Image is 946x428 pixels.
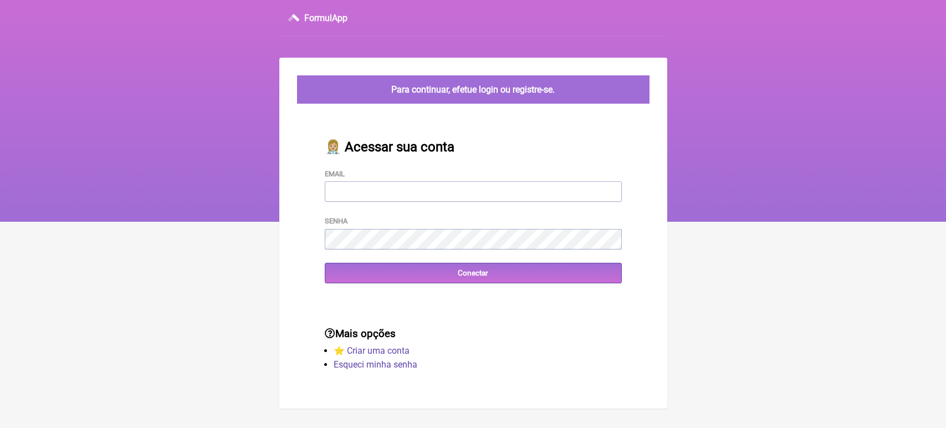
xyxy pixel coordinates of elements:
[325,328,622,340] h3: Mais opções
[325,263,622,283] input: Conectar
[304,13,347,23] h3: FormulApp
[334,359,417,370] a: Esqueci minha senha
[334,345,410,356] a: ⭐️ Criar uma conta
[325,170,345,178] label: Email
[297,75,650,104] div: Para continuar, efetue login ou registre-se.
[325,139,622,155] h2: 👩🏼‍⚕️ Acessar sua conta
[325,217,347,225] label: Senha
